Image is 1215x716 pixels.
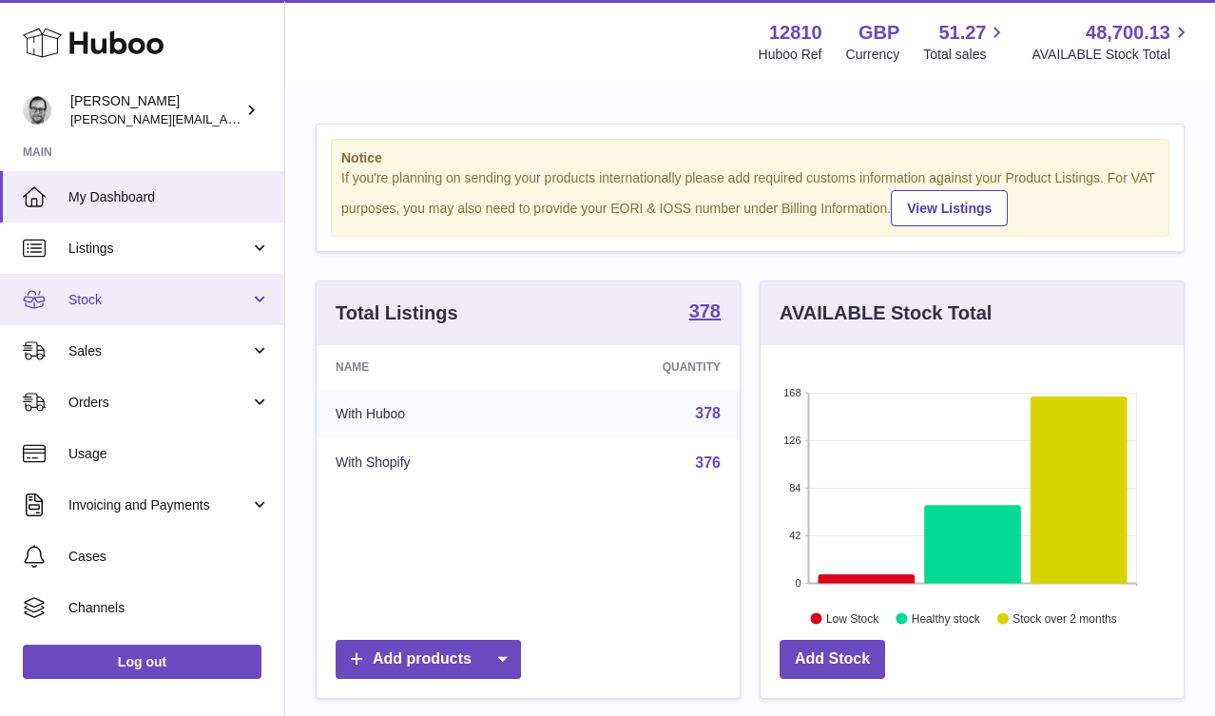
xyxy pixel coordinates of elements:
[1086,20,1170,46] span: 48,700.13
[68,445,270,463] span: Usage
[769,20,822,46] strong: 12810
[68,240,250,258] span: Listings
[695,455,721,471] a: 376
[189,120,204,135] img: tab_keywords_by_traffic_grey.svg
[53,30,93,46] div: v 4.0.25
[923,20,1008,64] a: 51.27 Total sales
[30,49,46,65] img: website_grey.svg
[23,96,51,125] img: alex@digidistiller.com
[789,482,800,493] text: 84
[783,387,800,398] text: 168
[68,599,270,617] span: Channels
[912,611,981,625] text: Healthy stock
[23,645,261,679] a: Log out
[689,301,721,324] a: 378
[336,640,521,679] a: Add products
[68,291,250,309] span: Stock
[68,496,250,514] span: Invoicing and Payments
[759,46,822,64] div: Huboo Ref
[1032,46,1192,64] span: AVAILABLE Stock Total
[923,46,1008,64] span: Total sales
[1032,20,1192,64] a: 48,700.13 AVAILABLE Stock Total
[1012,611,1116,625] text: Stock over 2 months
[317,389,545,438] td: With Huboo
[341,169,1159,226] div: If you're planning on sending your products internationally please add required customs informati...
[780,640,885,679] a: Add Stock
[317,438,545,488] td: With Shopify
[858,20,899,46] strong: GBP
[30,30,46,46] img: logo_orange.svg
[789,530,800,541] text: 42
[70,111,381,126] span: [PERSON_NAME][EMAIL_ADDRESS][DOMAIN_NAME]
[51,120,67,135] img: tab_domain_overview_orange.svg
[210,122,320,134] div: Keywords by Traffic
[846,46,900,64] div: Currency
[695,405,721,421] a: 378
[826,611,879,625] text: Low Stock
[68,548,270,566] span: Cases
[891,190,1008,226] a: View Listings
[545,345,740,389] th: Quantity
[70,92,241,128] div: [PERSON_NAME]
[68,342,250,360] span: Sales
[68,394,250,412] span: Orders
[336,300,458,326] h3: Total Listings
[68,188,270,206] span: My Dashboard
[72,122,170,134] div: Domain Overview
[689,301,721,320] strong: 378
[783,435,800,446] text: 126
[780,300,992,326] h3: AVAILABLE Stock Total
[341,149,1159,167] strong: Notice
[49,49,209,65] div: Domain: [DOMAIN_NAME]
[938,20,986,46] span: 51.27
[795,577,800,589] text: 0
[317,345,545,389] th: Name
